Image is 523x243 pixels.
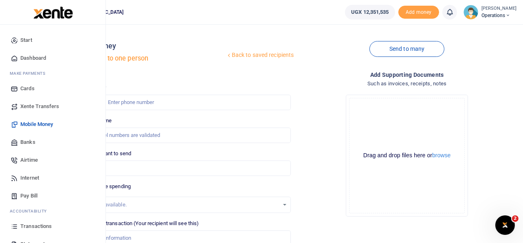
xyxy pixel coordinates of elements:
[464,5,516,20] a: profile-user [PERSON_NAME] Operations
[20,156,38,164] span: Airtime
[398,6,439,19] li: Toup your wallet
[7,49,99,67] a: Dashboard
[7,187,99,205] a: Pay Bill
[20,174,39,182] span: Internet
[7,133,99,151] a: Banks
[495,215,515,235] iframe: Intercom live chat
[20,54,46,62] span: Dashboard
[7,31,99,49] a: Start
[226,48,294,63] a: Back to saved recipients
[20,120,53,128] span: Mobile Money
[14,70,46,76] span: ake Payments
[369,41,444,57] a: Send to many
[20,138,35,146] span: Banks
[7,67,99,80] li: M
[345,5,395,20] a: UGX 12,351,535
[432,152,450,158] button: browse
[7,151,99,169] a: Airtime
[7,169,99,187] a: Internet
[20,102,59,111] span: Xente Transfers
[72,161,291,176] input: UGX
[20,36,32,44] span: Start
[297,79,516,88] h4: Such as invoices, receipts, notes
[7,205,99,217] li: Ac
[7,80,99,98] a: Cards
[481,12,516,19] span: Operations
[16,208,47,214] span: countability
[7,98,99,115] a: Xente Transfers
[512,215,519,222] span: 2
[464,5,478,20] img: profile-user
[33,7,73,19] img: logo-large
[481,5,516,12] small: [PERSON_NAME]
[346,95,468,217] div: File Uploader
[342,5,398,20] li: Wallet ballance
[349,152,464,159] div: Drag and drop files here or
[69,54,226,63] h5: Send money to one person
[7,217,99,235] a: Transactions
[33,9,73,15] a: logo-small logo-large logo-large
[351,8,389,16] span: UGX 12,351,535
[20,85,35,93] span: Cards
[398,6,439,19] span: Add money
[72,95,291,110] input: Enter phone number
[72,219,199,228] label: Memo for this transaction (Your recipient will see this)
[398,9,439,15] a: Add money
[20,192,37,200] span: Pay Bill
[7,115,99,133] a: Mobile Money
[297,70,516,79] h4: Add supporting Documents
[72,128,291,143] input: MTN & Airtel numbers are validated
[69,41,226,50] h4: Mobile money
[78,201,279,209] div: No options available.
[20,222,52,230] span: Transactions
